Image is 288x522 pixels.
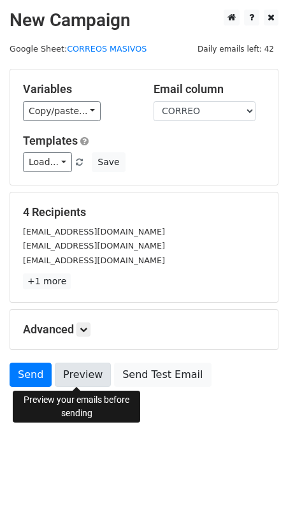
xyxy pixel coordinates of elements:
[10,44,147,54] small: Google Sheet:
[10,10,278,31] h2: New Campaign
[154,82,265,96] h5: Email column
[13,391,140,423] div: Preview your emails before sending
[23,134,78,147] a: Templates
[23,256,165,265] small: [EMAIL_ADDRESS][DOMAIN_NAME]
[10,363,52,387] a: Send
[23,323,265,337] h5: Advanced
[114,363,211,387] a: Send Test Email
[224,461,288,522] div: Widget de chat
[23,82,134,96] h5: Variables
[23,205,265,219] h5: 4 Recipients
[193,44,278,54] a: Daily emails left: 42
[23,227,165,236] small: [EMAIL_ADDRESS][DOMAIN_NAME]
[92,152,125,172] button: Save
[23,152,72,172] a: Load...
[67,44,147,54] a: CORREOS MASIVOS
[55,363,111,387] a: Preview
[224,461,288,522] iframe: Chat Widget
[23,101,101,121] a: Copy/paste...
[23,241,165,250] small: [EMAIL_ADDRESS][DOMAIN_NAME]
[23,273,71,289] a: +1 more
[193,42,278,56] span: Daily emails left: 42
